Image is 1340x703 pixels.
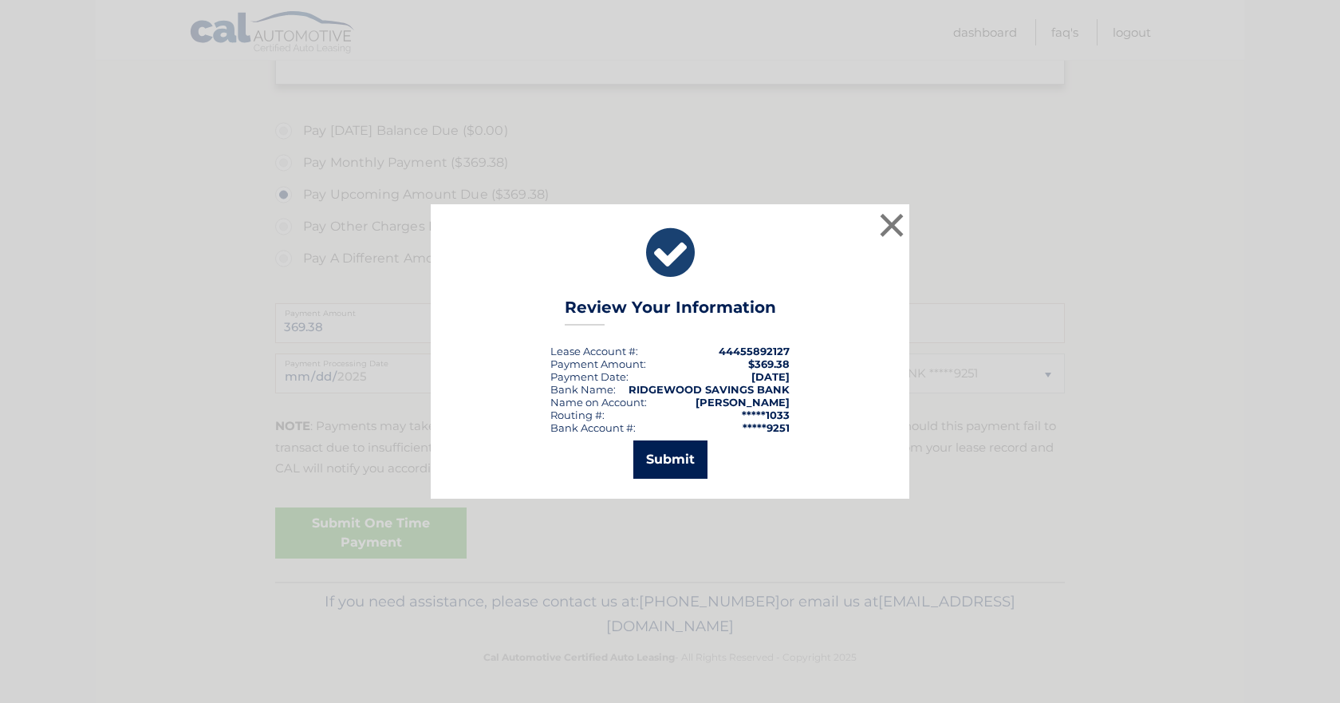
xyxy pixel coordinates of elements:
[550,421,636,434] div: Bank Account #:
[876,209,908,241] button: ×
[633,440,707,479] button: Submit
[748,357,790,370] span: $369.38
[550,370,626,383] span: Payment Date
[629,383,790,396] strong: RIDGEWOOD SAVINGS BANK
[550,409,605,421] div: Routing #:
[719,345,790,357] strong: 44455892127
[696,396,790,409] strong: [PERSON_NAME]
[550,357,646,370] div: Payment Amount:
[550,345,638,357] div: Lease Account #:
[550,370,629,383] div: :
[550,383,616,396] div: Bank Name:
[751,370,790,383] span: [DATE]
[550,396,647,409] div: Name on Account:
[565,298,776,326] h3: Review Your Information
